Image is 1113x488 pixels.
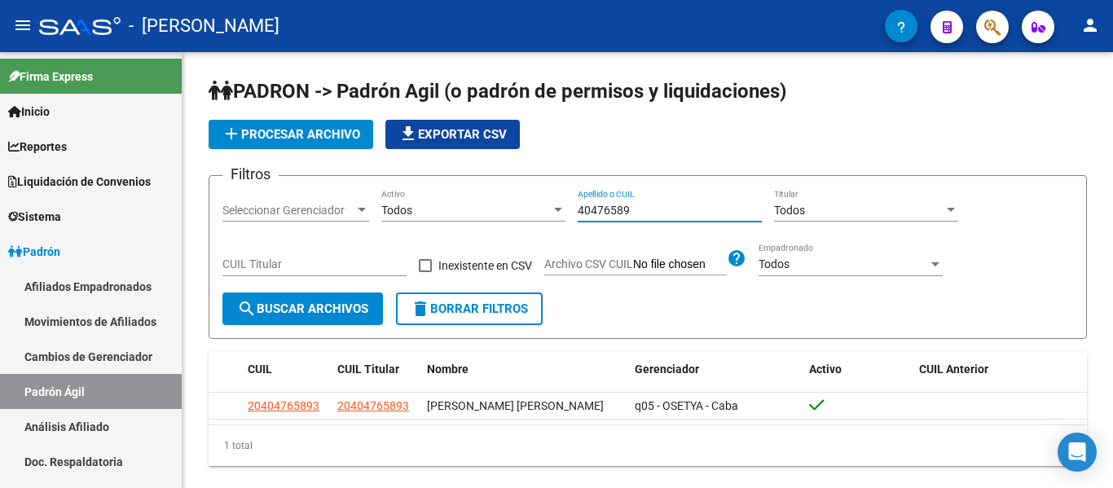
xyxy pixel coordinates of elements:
[8,103,50,121] span: Inicio
[222,127,360,142] span: Procesar archivo
[241,352,331,387] datatable-header-cell: CUIL
[222,292,383,325] button: Buscar Archivos
[635,399,738,412] span: q05 - OSETYA - Caba
[759,257,790,270] span: Todos
[803,352,913,387] datatable-header-cell: Activo
[337,363,399,376] span: CUIL Titular
[809,363,842,376] span: Activo
[331,352,420,387] datatable-header-cell: CUIL Titular
[396,292,543,325] button: Borrar Filtros
[248,363,272,376] span: CUIL
[8,138,67,156] span: Reportes
[8,173,151,191] span: Liquidación de Convenios
[8,243,60,261] span: Padrón
[628,352,803,387] datatable-header-cell: Gerenciador
[1080,15,1100,35] mat-icon: person
[381,204,412,217] span: Todos
[398,127,507,142] span: Exportar CSV
[13,15,33,35] mat-icon: menu
[129,8,279,44] span: - [PERSON_NAME]
[209,425,1087,466] div: 1 total
[8,208,61,226] span: Sistema
[411,299,430,319] mat-icon: delete
[774,204,805,217] span: Todos
[913,352,1088,387] datatable-header-cell: CUIL Anterior
[248,399,319,412] span: 20404765893
[411,301,528,316] span: Borrar Filtros
[337,399,409,412] span: 20404765893
[633,257,727,272] input: Archivo CSV CUIL
[222,204,354,218] span: Seleccionar Gerenciador
[544,257,633,270] span: Archivo CSV CUIL
[919,363,988,376] span: CUIL Anterior
[635,363,699,376] span: Gerenciador
[727,248,746,268] mat-icon: help
[8,68,93,86] span: Firma Express
[209,80,786,103] span: PADRON -> Padrón Agil (o padrón de permisos y liquidaciones)
[427,363,469,376] span: Nombre
[398,124,418,143] mat-icon: file_download
[222,163,279,186] h3: Filtros
[237,299,257,319] mat-icon: search
[385,120,520,149] button: Exportar CSV
[1058,433,1097,472] div: Open Intercom Messenger
[427,399,604,412] span: [PERSON_NAME] [PERSON_NAME]
[420,352,628,387] datatable-header-cell: Nombre
[209,120,373,149] button: Procesar archivo
[438,256,532,275] span: Inexistente en CSV
[237,301,368,316] span: Buscar Archivos
[222,124,241,143] mat-icon: add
